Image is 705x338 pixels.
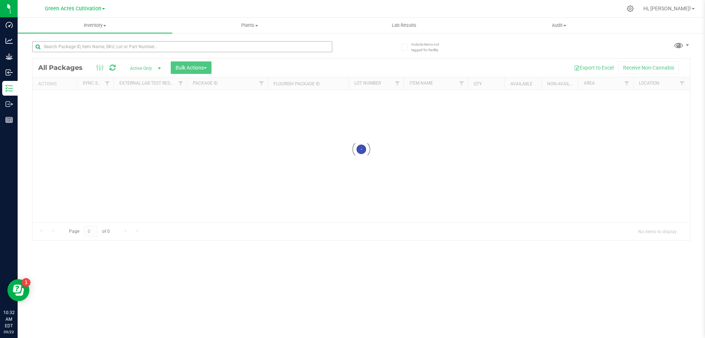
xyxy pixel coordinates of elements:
[643,6,691,11] span: Hi, [PERSON_NAME]!
[32,41,332,52] input: Search Package ID, Item Name, SKU, Lot or Part Number...
[173,22,326,29] span: Plants
[3,309,14,329] p: 10:32 AM EDT
[18,22,172,29] span: Inventory
[382,22,426,29] span: Lab Results
[6,53,13,60] inline-svg: Grow
[482,22,636,29] span: Audit
[6,37,13,45] inline-svg: Analytics
[172,18,327,33] a: Plants
[6,85,13,92] inline-svg: Inventory
[6,69,13,76] inline-svg: Inbound
[626,5,635,12] div: Manage settings
[45,6,101,12] span: Green Acres Cultivation
[22,278,30,287] iframe: Resource center unread badge
[6,100,13,108] inline-svg: Outbound
[482,18,636,33] a: Audit
[3,329,14,335] p: 09/23
[411,42,448,53] span: Include items not tagged for facility
[6,21,13,29] inline-svg: Dashboard
[18,18,172,33] a: Inventory
[327,18,481,33] a: Lab Results
[6,116,13,124] inline-svg: Reports
[7,279,29,301] iframe: Resource center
